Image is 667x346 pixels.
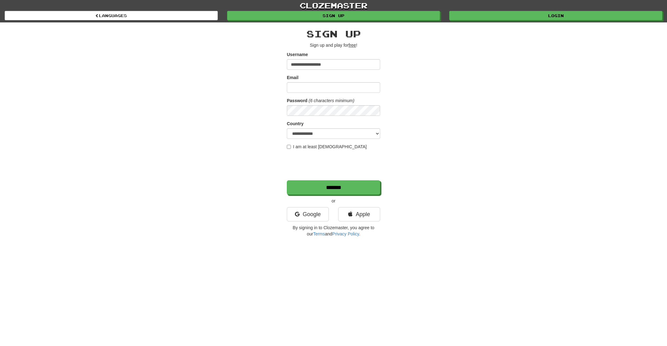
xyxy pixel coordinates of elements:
p: By signing in to Clozemaster, you agree to our and . [287,225,380,237]
input: I am at least [DEMOGRAPHIC_DATA] [287,145,291,149]
label: Password [287,97,307,104]
label: I am at least [DEMOGRAPHIC_DATA] [287,144,367,150]
label: Email [287,74,298,81]
p: Sign up and play for ! [287,42,380,48]
a: Google [287,207,329,221]
a: Privacy Policy [332,231,359,236]
a: Languages [5,11,218,20]
a: Login [449,11,662,20]
iframe: reCAPTCHA [287,153,381,177]
a: Apple [338,207,380,221]
label: Username [287,51,308,58]
h2: Sign up [287,29,380,39]
a: Terms [313,231,325,236]
p: or [287,198,380,204]
em: (6 characters minimum) [309,98,354,103]
u: free [348,43,356,48]
label: Country [287,121,304,127]
a: Sign up [227,11,440,20]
